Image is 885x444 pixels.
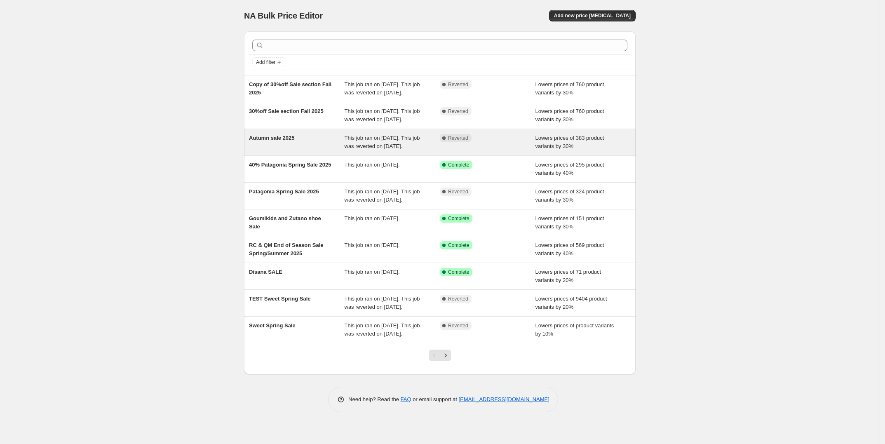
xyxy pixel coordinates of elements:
span: Lowers prices of 569 product variants by 40% [535,242,604,256]
span: Complete [448,269,469,275]
span: Autumn sale 2025 [249,135,295,141]
span: Complete [448,242,469,249]
span: Copy of 30%off Sale section Fall 2025 [249,81,331,96]
span: Lowers prices of 151 product variants by 30% [535,215,604,230]
nav: Pagination [429,350,451,361]
a: [EMAIL_ADDRESS][DOMAIN_NAME] [459,396,549,402]
span: This job ran on [DATE]. This job was reverted on [DATE]. [345,322,420,337]
span: RC & QM End of Season Sale Spring/Summer 2025 [249,242,324,256]
button: Add filter [252,57,285,67]
span: This job ran on [DATE]. This job was reverted on [DATE]. [345,188,420,203]
span: Lowers prices of 324 product variants by 30% [535,188,604,203]
span: This job ran on [DATE]. [345,242,400,248]
span: This job ran on [DATE]. This job was reverted on [DATE]. [345,296,420,310]
span: Reverted [448,108,468,115]
span: or email support at [411,396,459,402]
span: NA Bulk Price Editor [244,11,323,20]
span: 30%off Sale section Fall 2025 [249,108,324,114]
span: Lowers prices of 71 product variants by 20% [535,269,601,283]
span: Goumikids and Zutano shoe Sale [249,215,321,230]
span: This job ran on [DATE]. This job was reverted on [DATE]. [345,135,420,149]
span: This job ran on [DATE]. This job was reverted on [DATE]. [345,81,420,96]
button: Next [440,350,451,361]
span: Complete [448,215,469,222]
span: This job ran on [DATE]. [345,269,400,275]
span: This job ran on [DATE]. [345,162,400,168]
span: Reverted [448,188,468,195]
span: Add new price [MEDICAL_DATA] [554,12,631,19]
span: Lowers prices of 9404 product variants by 20% [535,296,607,310]
span: Lowers prices of 760 product variants by 30% [535,108,604,122]
span: This job ran on [DATE]. [345,215,400,221]
span: This job ran on [DATE]. This job was reverted on [DATE]. [345,108,420,122]
a: FAQ [401,396,411,402]
span: Complete [448,162,469,168]
span: Reverted [448,135,468,141]
span: Need help? Read the [348,396,401,402]
span: Reverted [448,322,468,329]
span: Reverted [448,296,468,302]
span: Reverted [448,81,468,88]
span: Disana SALE [249,269,282,275]
span: 40% Patagonia Spring Sale 2025 [249,162,331,168]
span: Add filter [256,59,275,66]
span: Lowers prices of 760 product variants by 30% [535,81,604,96]
span: Lowers prices of product variants by 10% [535,322,614,337]
span: TEST Sweet Spring Sale [249,296,311,302]
button: Add new price [MEDICAL_DATA] [549,10,636,21]
span: Patagonia Spring Sale 2025 [249,188,319,195]
span: Lowers prices of 295 product variants by 40% [535,162,604,176]
span: Lowers prices of 383 product variants by 30% [535,135,604,149]
span: Sweet Spring Sale [249,322,296,329]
